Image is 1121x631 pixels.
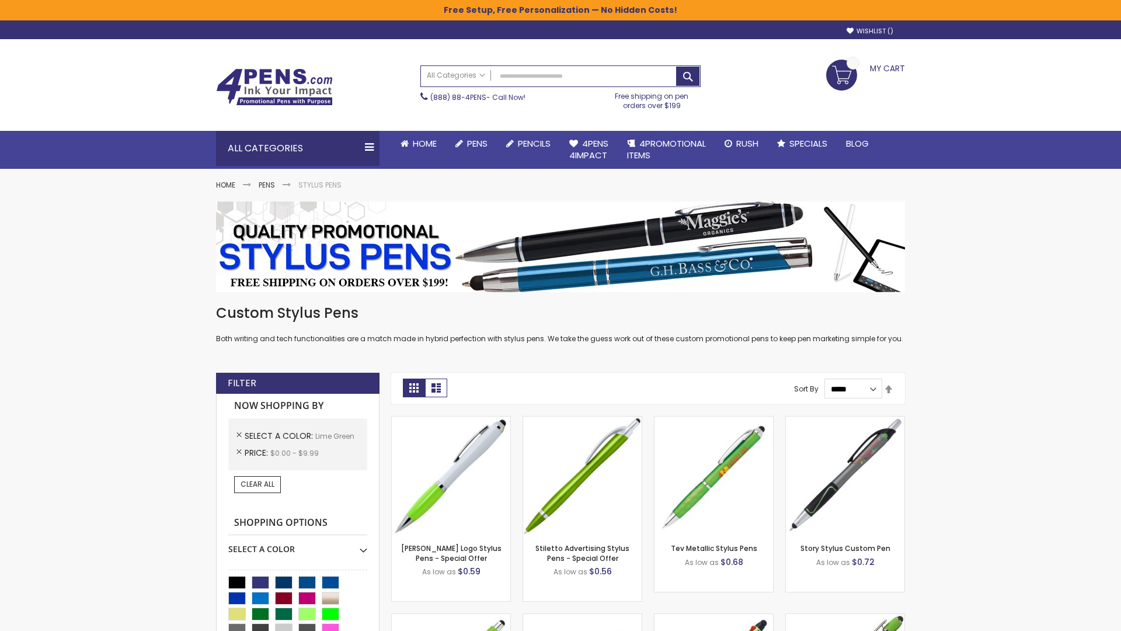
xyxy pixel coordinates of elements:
[800,543,890,553] a: Story Stylus Custom Pen
[569,137,608,161] span: 4Pens 4impact
[228,377,256,390] strong: Filter
[216,304,905,344] div: Both writing and tech functionalities are a match made in hybrid perfection with stylus pens. We ...
[736,137,758,150] span: Rush
[413,137,437,150] span: Home
[627,137,706,161] span: 4PROMOTIONAL ITEMS
[403,379,425,397] strong: Grid
[655,416,773,426] a: Tev Metallic Stylus Pens-Lime Green
[846,137,869,150] span: Blog
[523,416,642,426] a: Stiletto Advertising Stylus Pens-Lime Green
[794,384,819,394] label: Sort By
[315,431,354,441] span: Lime Green
[259,180,275,190] a: Pens
[392,417,510,535] img: Kimberly Logo Stylus Pens-Lime Green
[392,416,510,426] a: Kimberly Logo Stylus Pens-Lime Green
[786,417,904,535] img: Story Stylus Custom Pen-Lime Green
[430,92,525,102] span: - Call Now!
[391,131,446,157] a: Home
[427,71,485,80] span: All Categories
[786,613,904,623] a: 4P-MS8B-Lime Green
[216,131,380,166] div: All Categories
[816,557,850,567] span: As low as
[518,137,551,150] span: Pencils
[422,567,456,577] span: As low as
[523,613,642,623] a: Cyber Stylus 0.7mm Fine Point Gel Grip Pen-Lime Green
[618,131,715,169] a: 4PROMOTIONALITEMS
[837,131,878,157] a: Blog
[671,543,757,553] a: Tev Metallic Stylus Pens
[786,416,904,426] a: Story Stylus Custom Pen-Lime Green
[535,543,629,563] a: Stiletto Advertising Stylus Pens - Special Offer
[467,137,488,150] span: Pens
[228,511,367,536] strong: Shopping Options
[228,394,367,418] strong: Now Shopping by
[553,567,587,577] span: As low as
[421,66,491,85] a: All Categories
[720,556,743,568] span: $0.68
[401,543,502,563] a: [PERSON_NAME] Logo Stylus Pens - Special Offer
[392,613,510,623] a: Pearl Element Stylus Pens-Lime Green
[241,479,274,489] span: Clear All
[603,87,701,110] div: Free shipping on pen orders over $199
[768,131,837,157] a: Specials
[523,417,642,535] img: Stiletto Advertising Stylus Pens-Lime Green
[216,68,333,106] img: 4Pens Custom Pens and Promotional Products
[446,131,497,157] a: Pens
[216,304,905,323] h1: Custom Stylus Pens
[789,137,827,150] span: Specials
[216,202,905,292] img: Stylus Pens
[298,180,342,190] strong: Stylus Pens
[270,448,319,458] span: $0.00 - $9.99
[685,557,719,567] span: As low as
[497,131,560,157] a: Pencils
[847,27,893,36] a: Wishlist
[715,131,768,157] a: Rush
[245,447,270,459] span: Price
[458,566,481,577] span: $0.59
[852,556,875,568] span: $0.72
[655,613,773,623] a: Orbitor 4 Color Assorted Ink Metallic Stylus Pens-Lime Green
[655,417,773,535] img: Tev Metallic Stylus Pens-Lime Green
[245,430,315,442] span: Select A Color
[560,131,618,169] a: 4Pens4impact
[228,535,367,555] div: Select A Color
[430,92,486,102] a: (888) 88-4PENS
[234,476,281,493] a: Clear All
[216,180,235,190] a: Home
[589,566,612,577] span: $0.56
